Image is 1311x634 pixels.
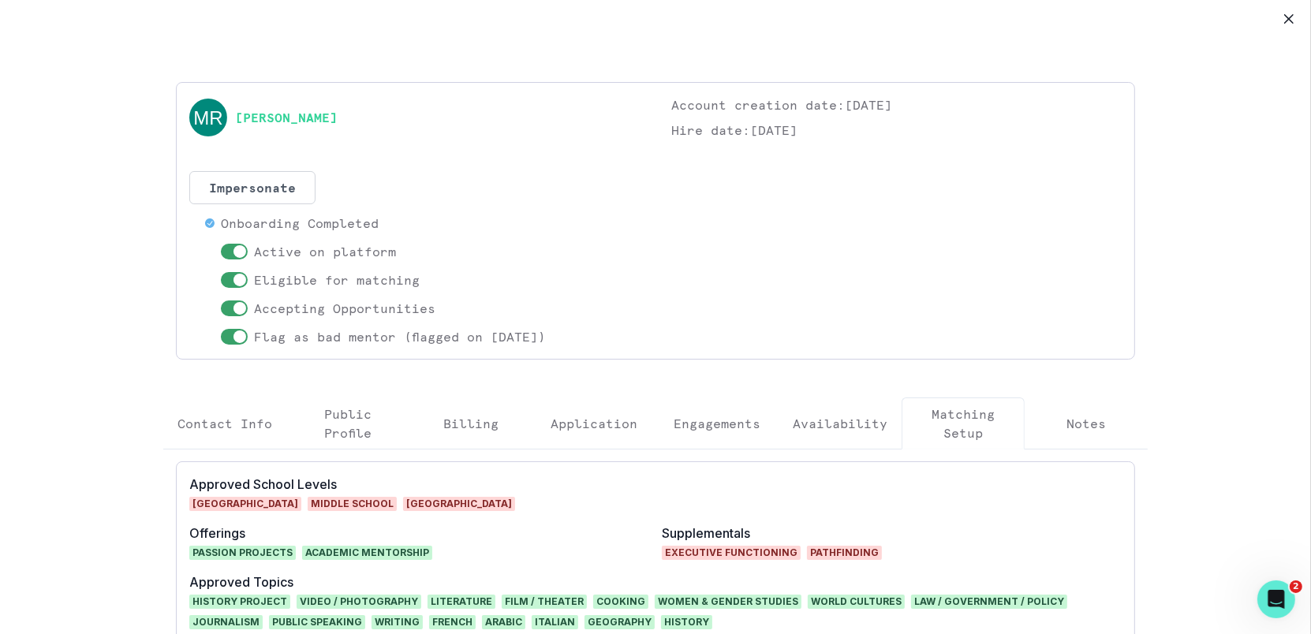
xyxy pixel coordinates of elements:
[1276,6,1302,32] button: Close
[189,524,649,543] p: Offerings
[189,99,227,136] img: svg
[254,299,435,318] p: Accepting Opportunities
[189,546,296,560] span: Passion Projects
[532,615,578,629] span: Italian
[269,615,365,629] span: Public Speaking
[551,414,637,433] p: Application
[671,121,1122,140] p: Hire date: [DATE]
[189,572,1122,591] p: Approved Topics
[655,595,801,609] span: Women & Gender Studies
[300,405,396,442] p: Public Profile
[443,414,499,433] p: Billing
[254,327,546,346] p: Flag as bad mentor (flagged on [DATE])
[221,214,379,233] p: Onboarding Completed
[302,546,432,560] span: Academic Mentorship
[482,615,525,629] span: Arabic
[429,615,476,629] span: French
[297,595,421,609] span: Video / Photography
[662,546,801,560] span: Executive Functioning
[1257,580,1295,618] iframe: Intercom live chat
[189,497,301,511] span: [GEOGRAPHIC_DATA]
[428,595,495,609] span: Literature
[254,242,396,261] p: Active on platform
[911,595,1067,609] span: Law / Government / Policy
[189,615,263,629] span: Journalism
[585,615,655,629] span: Geography
[671,95,1122,114] p: Account creation date: [DATE]
[915,405,1011,442] p: Matching Setup
[661,615,712,629] span: History
[189,595,290,609] span: History Project
[502,595,587,609] span: Film / Theater
[807,546,882,560] span: Pathfinding
[1290,580,1302,593] span: 2
[808,595,905,609] span: World Cultures
[793,414,887,433] p: Availability
[1066,414,1106,433] p: Notes
[372,615,423,629] span: Writing
[308,497,397,511] span: Middle School
[235,108,338,127] a: [PERSON_NAME]
[662,524,1122,543] p: Supplementals
[674,414,760,433] p: Engagements
[254,270,420,289] p: Eligible for matching
[403,497,515,511] span: [GEOGRAPHIC_DATA]
[177,414,272,433] p: Contact Info
[189,171,316,204] button: Impersonate
[189,475,649,494] p: Approved School Levels
[593,595,648,609] span: Cooking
